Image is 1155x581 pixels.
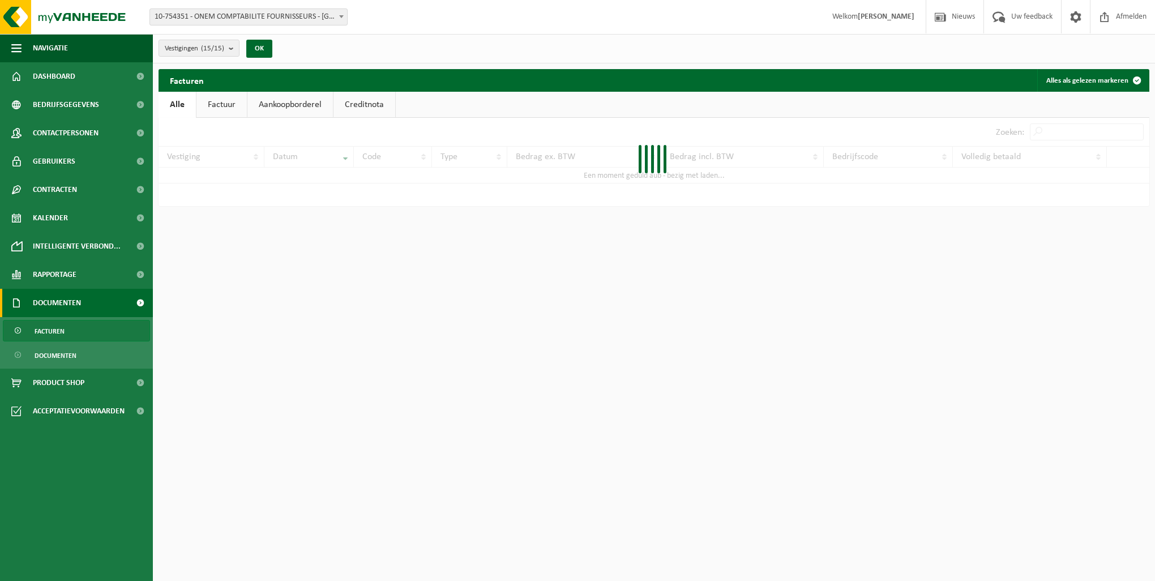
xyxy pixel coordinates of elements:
[33,119,99,147] span: Contactpersonen
[159,69,215,91] h2: Facturen
[159,92,196,118] a: Alle
[6,556,189,581] iframe: chat widget
[858,12,914,21] strong: [PERSON_NAME]
[33,289,81,317] span: Documenten
[33,397,125,425] span: Acceptatievoorwaarden
[333,92,395,118] a: Creditnota
[196,92,247,118] a: Factuur
[33,34,68,62] span: Navigatie
[159,40,239,57] button: Vestigingen(15/15)
[3,344,150,366] a: Documenten
[35,345,76,366] span: Documenten
[35,321,65,342] span: Facturen
[33,147,75,176] span: Gebruikers
[246,40,272,58] button: OK
[33,232,121,260] span: Intelligente verbond...
[33,204,68,232] span: Kalender
[1037,69,1148,92] button: Alles als gelezen markeren
[33,176,77,204] span: Contracten
[165,40,224,57] span: Vestigingen
[247,92,333,118] a: Aankoopborderel
[149,8,348,25] span: 10-754351 - ONEM COMPTABILITE FOURNISSEURS - BRUXELLES
[33,260,76,289] span: Rapportage
[33,369,84,397] span: Product Shop
[150,9,347,25] span: 10-754351 - ONEM COMPTABILITE FOURNISSEURS - BRUXELLES
[33,91,99,119] span: Bedrijfsgegevens
[201,45,224,52] count: (15/15)
[3,320,150,341] a: Facturen
[33,62,75,91] span: Dashboard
